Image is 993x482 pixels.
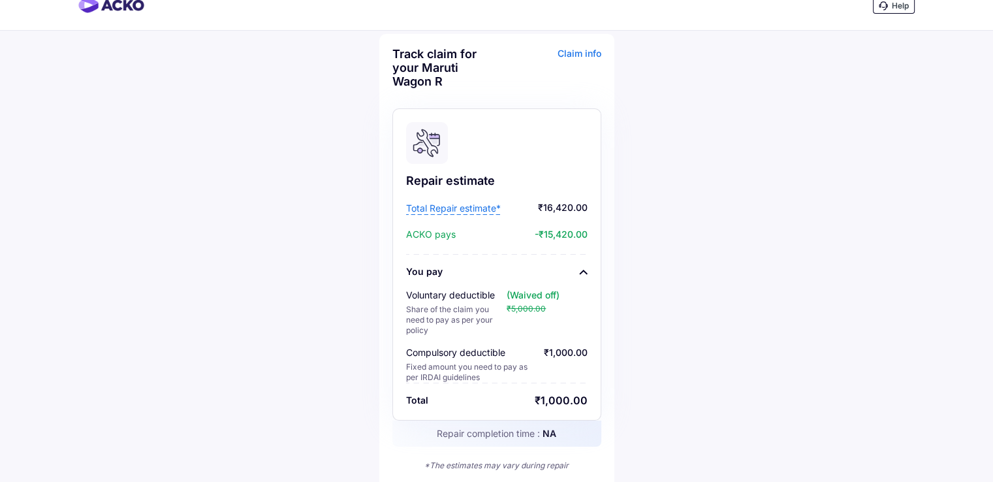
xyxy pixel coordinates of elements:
div: Repair estimate [406,173,588,189]
span: ACKO pays [406,228,456,241]
div: *The estimates may vary during repair [392,460,601,472]
div: Total [406,394,428,407]
div: Claim info [500,47,601,98]
span: Total Repair estimate* [406,202,501,215]
div: Repair completion time : [392,421,601,447]
span: (Waived off) [507,289,560,300]
span: ₹5,000.00 [507,304,546,313]
span: ₹16,420.00 [504,202,588,215]
div: Voluntary deductible [406,289,507,302]
span: Help [892,1,909,10]
div: ₹1,000.00 [544,346,588,383]
div: You pay [406,265,443,278]
span: -₹15,420.00 [459,228,588,241]
span: NA [543,428,556,439]
div: Compulsory deductible [406,346,533,359]
div: ₹1,000.00 [535,394,588,407]
div: Track claim for your Maruti Wagon R [392,47,494,88]
div: Share of the claim you need to pay as per your policy [406,304,507,336]
div: Fixed amount you need to pay as per IRDAI guidelines [406,362,533,383]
